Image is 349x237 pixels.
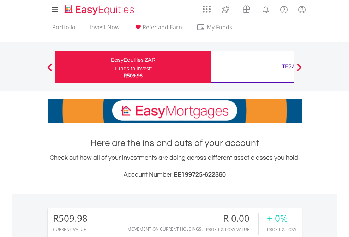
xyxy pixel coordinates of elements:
div: EasyEquities ZAR [60,55,207,65]
div: Check out how all of your investments are doing across different asset classes you hold. [48,153,302,180]
img: grid-menu-icon.svg [203,5,211,13]
a: My Profile [293,2,311,17]
img: EasyMortage Promotion Banner [48,99,302,123]
div: + 0% [267,213,296,224]
img: thrive-v2.svg [220,4,231,15]
span: EE199725-622360 [174,171,226,178]
button: Previous [43,67,57,74]
div: R 0.00 [206,213,258,224]
a: Home page [62,2,137,16]
a: FAQ's and Support [275,2,293,16]
div: Profit & Loss Value [206,227,258,232]
h1: Here are the ins and outs of your account [48,137,302,149]
div: Movement on Current Holdings: [127,227,203,231]
a: Invest Now [87,24,122,35]
a: Portfolio [49,24,78,35]
div: Profit & Loss [267,227,296,232]
div: R509.98 [53,213,88,224]
a: AppsGrid [198,2,215,13]
a: Refer and Earn [131,24,185,35]
img: EasyEquities_Logo.png [63,4,137,16]
span: R509.98 [124,72,143,79]
h3: Account Number: [48,170,302,180]
a: Notifications [257,2,275,16]
span: My Funds [197,23,243,32]
a: Vouchers [236,2,257,15]
div: Funds to invest: [115,65,152,72]
span: Refer and Earn [143,23,182,31]
div: CURRENT VALUE [53,227,88,232]
button: Next [292,67,306,74]
img: vouchers-v2.svg [241,4,252,15]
